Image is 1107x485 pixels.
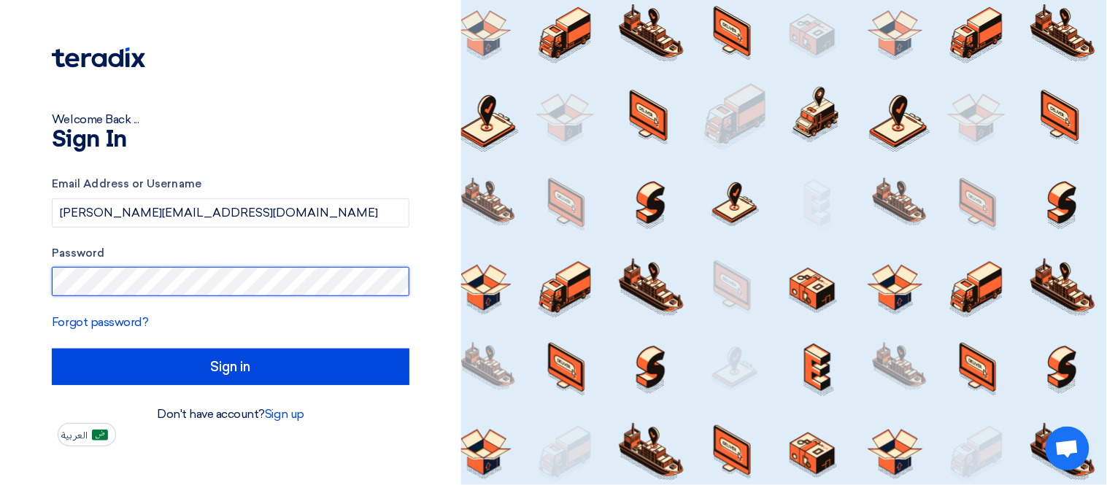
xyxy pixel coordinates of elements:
[52,176,409,193] label: Email Address or Username
[58,423,116,446] button: العربية
[52,349,409,385] input: Sign in
[92,430,108,441] img: ar-AR.png
[52,128,409,152] h1: Sign In
[61,430,88,441] span: العربية
[52,406,409,423] div: Don't have account?
[265,407,304,421] a: Sign up
[1046,427,1089,470] div: Open chat
[52,198,409,228] input: Enter your business email or username
[52,111,409,128] div: Welcome Back ...
[52,315,148,329] a: Forgot password?
[52,245,409,262] label: Password
[52,47,145,68] img: Teradix logo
